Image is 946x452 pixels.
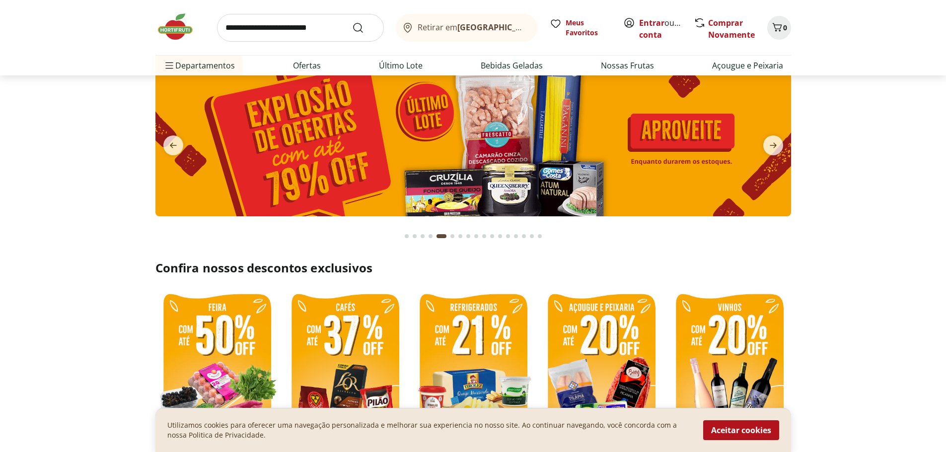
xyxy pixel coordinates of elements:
[601,60,654,71] a: Nossas Frutas
[155,135,191,155] button: previous
[472,224,480,248] button: Go to page 9 from fs-carousel
[163,54,175,77] button: Menu
[540,288,663,452] img: resfriados
[293,60,321,71] a: Ofertas
[639,17,694,40] a: Criar conta
[411,224,419,248] button: Go to page 2 from fs-carousel
[550,18,611,38] a: Meus Favoritos
[480,224,488,248] button: Go to page 10 from fs-carousel
[448,224,456,248] button: Go to page 6 from fs-carousel
[639,17,664,28] a: Entrar
[419,224,427,248] button: Go to page 3 from fs-carousel
[536,224,544,248] button: Go to page 17 from fs-carousel
[783,23,787,32] span: 0
[488,224,496,248] button: Go to page 11 from fs-carousel
[755,135,791,155] button: next
[435,224,448,248] button: Current page from fs-carousel
[712,60,783,71] a: Açougue e Peixaria
[457,22,625,33] b: [GEOGRAPHIC_DATA]/[GEOGRAPHIC_DATA]
[163,54,235,77] span: Departamentos
[352,22,376,34] button: Submit Search
[639,17,683,41] span: ou
[703,420,779,440] button: Aceitar cookies
[668,288,791,452] img: vinhos
[456,224,464,248] button: Go to page 7 from fs-carousel
[396,14,538,42] button: Retirar em[GEOGRAPHIC_DATA]/[GEOGRAPHIC_DATA]
[379,60,423,71] a: Último Lote
[167,420,691,440] p: Utilizamos cookies para oferecer uma navegação personalizada e melhorar sua experiencia no nosso ...
[566,18,611,38] span: Meus Favoritos
[412,288,535,452] img: refrigerados
[403,224,411,248] button: Go to page 1 from fs-carousel
[481,60,543,71] a: Bebidas Geladas
[528,224,536,248] button: Go to page 16 from fs-carousel
[496,224,504,248] button: Go to page 12 from fs-carousel
[427,224,435,248] button: Go to page 4 from fs-carousel
[284,288,407,452] img: café
[155,260,791,276] h2: Confira nossos descontos exclusivos
[512,224,520,248] button: Go to page 14 from fs-carousel
[520,224,528,248] button: Go to page 15 from fs-carousel
[708,17,755,40] a: Comprar Novamente
[217,14,384,42] input: search
[155,63,791,216] img: ultimo lote
[418,23,527,32] span: Retirar em
[464,224,472,248] button: Go to page 8 from fs-carousel
[155,12,205,42] img: Hortifruti
[504,224,512,248] button: Go to page 13 from fs-carousel
[767,16,791,40] button: Carrinho
[155,288,279,452] img: feira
